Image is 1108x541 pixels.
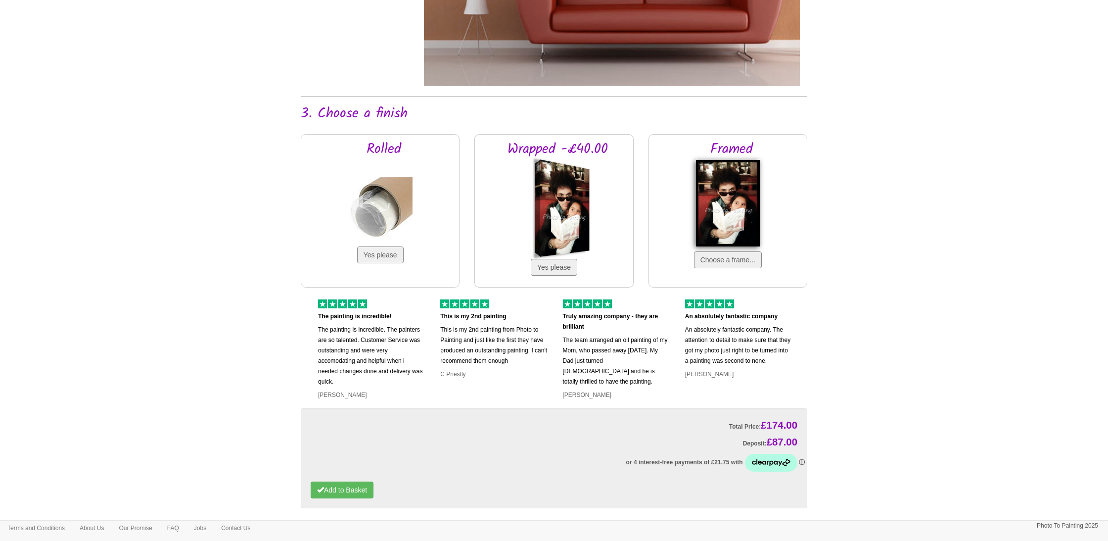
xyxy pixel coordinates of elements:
p: [PERSON_NAME] [685,369,792,380]
a: About Us [72,521,111,536]
p: The team arranged an oil painting of my Mom, who passed away [DATE]. My Dad just turned [DEMOGRAP... [563,335,670,387]
label: Total Price: [729,418,797,433]
p: Truly amazing company - they are brilliant [563,311,670,332]
button: Yes please [357,246,404,263]
img: 5 of out 5 stars [318,299,367,308]
button: Choose a frame... [694,251,762,268]
button: Yes please [531,259,577,276]
h2: Framed [671,142,792,157]
p: C Priestly [440,369,548,380]
img: 5 of out 5 stars [440,299,489,308]
a: Our Promise [111,521,159,536]
label: Deposit: [743,435,797,449]
a: Information - Opens a dialog [799,459,805,466]
p: This is my 2nd painting [440,311,548,322]
img: 5 of out 5 stars [563,299,612,308]
a: FAQ [160,521,186,536]
span: or 4 interest-free payments of £21.75 with [626,459,744,466]
p: The painting is incredible! [318,311,425,322]
button: Add to Basket [311,482,373,498]
img: Rolled in a tube [348,177,413,242]
p: [PERSON_NAME] [563,390,670,400]
p: [PERSON_NAME] [318,390,425,400]
p: An absolutely fantastic company [685,311,792,322]
img: 5 of out 5 stars [685,299,734,308]
p: This is my 2nd painting from Photo to Painting and just like the first they have produced an outs... [440,325,548,366]
a: Jobs [186,521,214,536]
h2: Rolled [323,142,444,157]
img: Framed [696,160,760,246]
h2: Wrapped - [497,142,618,157]
h2: 3. Choose a finish [301,106,807,122]
a: Contact Us [214,521,258,536]
p: The painting is incredible. The painters are so talented. Customer Service was outstanding and we... [318,325,425,387]
span: £87.00 [767,437,797,447]
p: Photo To Painting 2025 [1037,521,1098,531]
span: £174.00 [761,420,797,431]
span: £40.00 [567,138,608,160]
p: An absolutely fantastic company. The attention to detail to make sure that they got my photo just... [685,325,792,366]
